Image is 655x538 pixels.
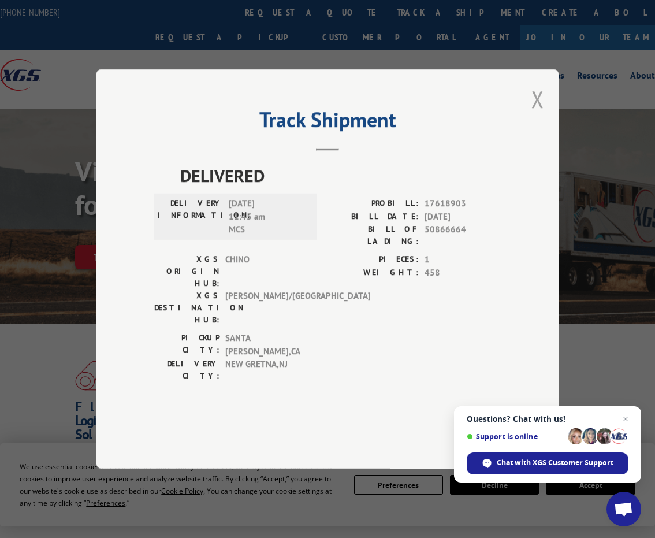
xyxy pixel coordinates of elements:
label: XGS ORIGIN HUB: [154,253,219,290]
div: Open chat [606,492,641,526]
label: DELIVERY INFORMATION: [158,197,223,236]
span: SANTA [PERSON_NAME] , CA [225,332,303,358]
label: PIECES: [327,253,419,266]
label: PICKUP CITY: [154,332,219,358]
span: Chat with XGS Customer Support [497,458,613,468]
button: Close modal [531,84,544,114]
span: DELIVERED [180,162,501,188]
span: [DATE] [425,210,501,224]
span: Close chat [619,412,632,426]
h2: Track Shipment [154,112,501,133]
span: NEW GRETNA , NJ [225,358,303,382]
span: Questions? Chat with us! [467,414,628,424]
label: XGS DESTINATION HUB: [154,290,219,326]
span: Support is online [467,432,564,441]
label: BILL OF LADING: [327,223,419,247]
span: 458 [425,266,501,280]
div: Chat with XGS Customer Support [467,452,628,474]
label: WEIGHT: [327,266,419,280]
label: DELIVERY CITY: [154,358,219,382]
span: [PERSON_NAME]/[GEOGRAPHIC_DATA] [225,290,303,326]
span: 50866664 [425,223,501,247]
label: PROBILL: [327,197,419,210]
span: 17618903 [425,197,501,210]
span: 1 [425,253,501,266]
span: [DATE] 11:45 am MCS [229,197,307,236]
span: CHINO [225,253,303,290]
label: BILL DATE: [327,210,419,224]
